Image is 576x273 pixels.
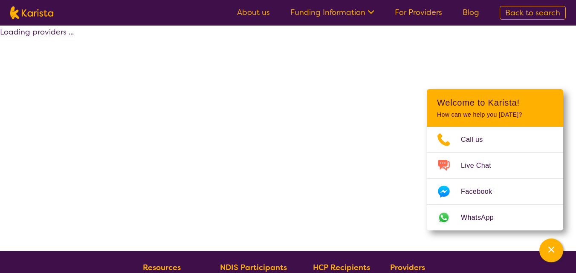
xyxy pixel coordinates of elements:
[461,185,502,198] span: Facebook
[390,262,425,273] b: Providers
[461,211,504,224] span: WhatsApp
[220,262,287,273] b: NDIS Participants
[500,6,566,20] a: Back to search
[427,89,563,230] div: Channel Menu
[237,7,270,17] a: About us
[437,98,553,108] h2: Welcome to Karista!
[437,111,553,118] p: How can we help you [DATE]?
[395,7,442,17] a: For Providers
[427,205,563,230] a: Web link opens in a new tab.
[313,262,370,273] b: HCP Recipients
[427,127,563,230] ul: Choose channel
[143,262,181,273] b: Resources
[539,239,563,262] button: Channel Menu
[461,133,493,146] span: Call us
[461,159,501,172] span: Live Chat
[10,6,53,19] img: Karista logo
[290,7,374,17] a: Funding Information
[463,7,479,17] a: Blog
[505,8,560,18] span: Back to search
